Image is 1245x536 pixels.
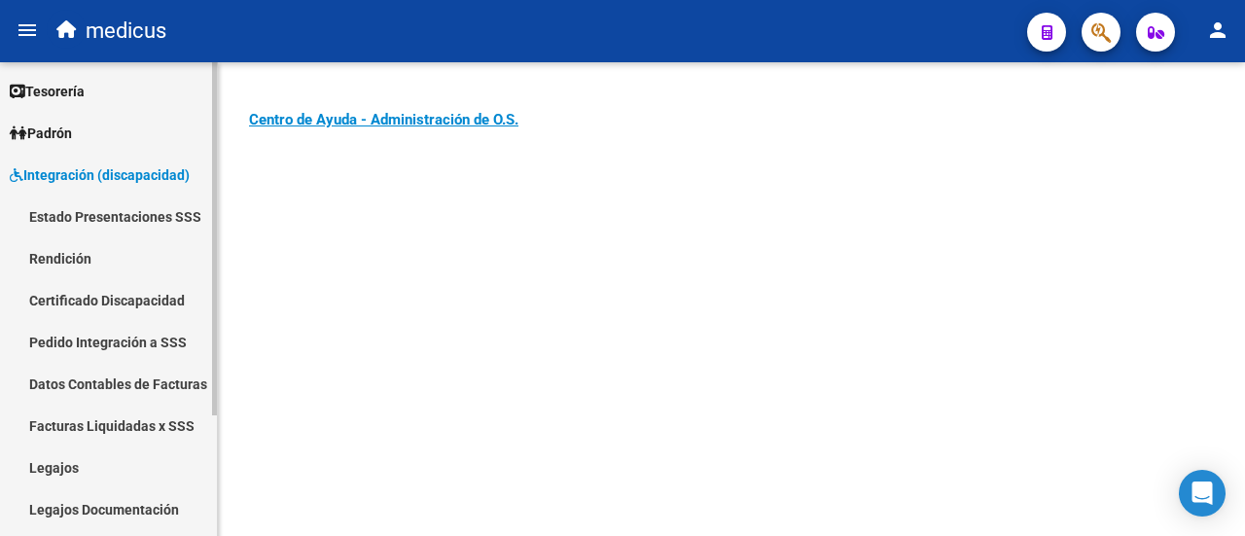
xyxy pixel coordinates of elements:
div: Open Intercom Messenger [1179,470,1226,517]
span: Padrón [10,123,72,144]
span: Tesorería [10,81,85,102]
span: medicus [86,10,166,53]
mat-icon: person [1206,18,1229,42]
span: Integración (discapacidad) [10,164,190,186]
a: Centro de Ayuda - Administración de O.S. [249,111,518,128]
mat-icon: menu [16,18,39,42]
